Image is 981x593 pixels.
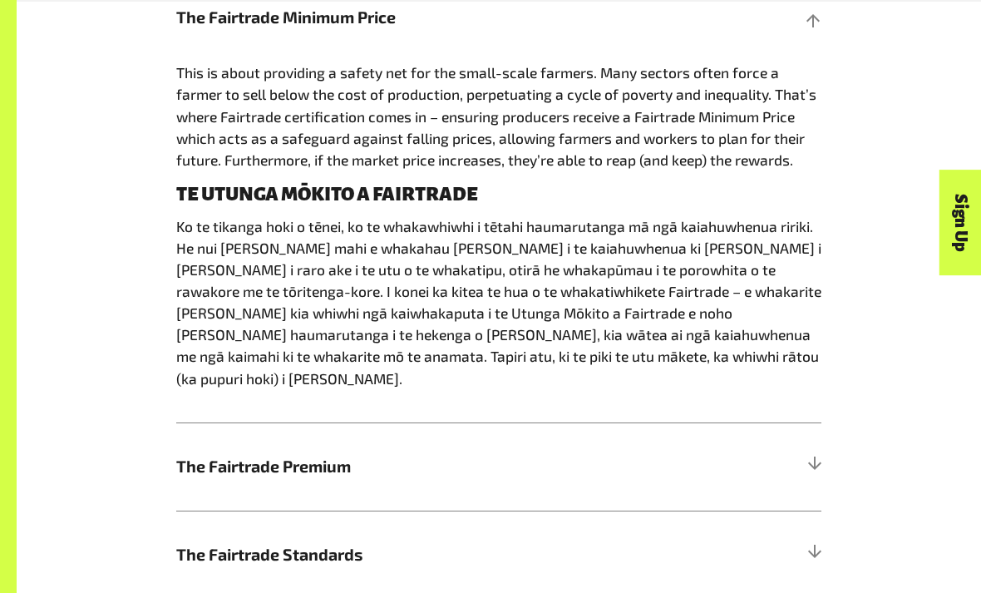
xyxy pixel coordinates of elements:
span: The Fairtrade Premium [176,454,660,479]
span: The Fairtrade Standards [176,542,660,567]
h4: TE UTUNGA MŌKITO A FAIRTRADE [176,184,821,205]
span: This is about providing a safety net for the small-scale farmers. Many sectors often force a farm... [176,64,816,168]
p: Ko te tikanga hoki o tēnei, ko te whakawhiwhi i tētahi haumarutanga mā ngā kaiahuwhenua ririki. H... [176,215,821,389]
span: The Fairtrade Minimum Price [176,5,660,30]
